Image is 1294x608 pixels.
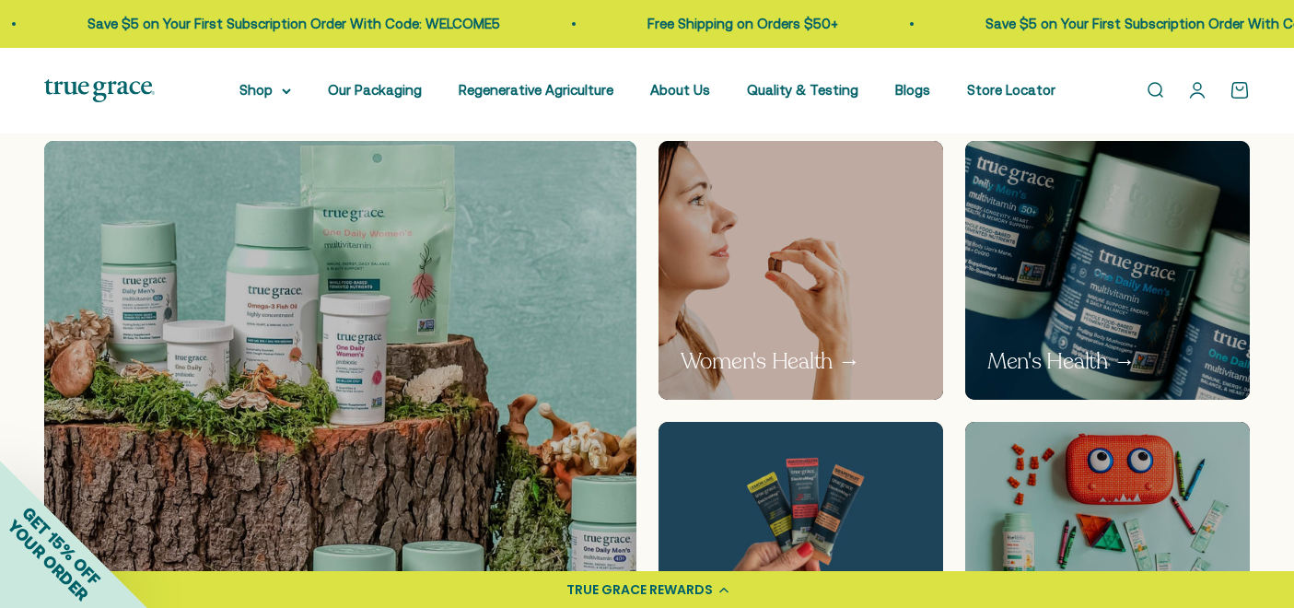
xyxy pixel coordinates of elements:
[18,503,104,589] span: GET 15% OFF
[459,82,613,98] a: Regenerative Agriculture
[659,141,943,400] a: Woman holding a small pill in a pink background Women's Health →
[747,82,858,98] a: Quality & Testing
[965,141,1250,400] img: True Grace One Daily Men's multivitamin bottles on a blue background
[328,82,422,98] a: Our Packaging
[650,82,710,98] a: About Us
[82,13,495,35] p: Save $5 on Your First Subscription Order With Code: WELCOME5
[659,141,943,400] img: Woman holding a small pill in a pink background
[987,346,1136,378] p: Men's Health →
[239,79,291,101] summary: Shop
[642,16,833,31] a: Free Shipping on Orders $50+
[965,141,1250,400] a: True Grace One Daily Men's multivitamin bottles on a blue background Men's Health →
[566,580,713,600] div: TRUE GRACE REWARDS
[967,82,1055,98] a: Store Locator
[681,346,860,378] p: Women's Health →
[895,82,930,98] a: Blogs
[4,516,92,604] span: YOUR ORDER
